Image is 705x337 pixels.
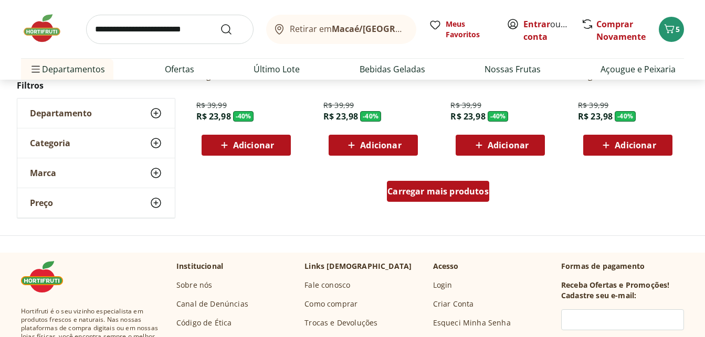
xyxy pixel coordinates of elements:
[17,158,175,188] button: Marca
[450,100,481,111] span: R$ 39,99
[601,63,676,75] a: Açougue e Peixaria
[323,100,354,111] span: R$ 39,99
[659,17,684,42] button: Carrinho
[290,24,406,34] span: Retirar em
[304,280,350,290] a: Fale conosco
[17,188,175,218] button: Preço
[30,168,56,178] span: Marca
[456,135,545,156] button: Adicionar
[332,23,449,35] b: Macaé/[GEOGRAPHIC_DATA]
[615,111,636,122] span: - 40 %
[433,261,459,271] p: Acesso
[254,63,300,75] a: Último Lote
[433,299,474,309] a: Criar Conta
[433,318,511,328] a: Esqueci Minha Senha
[387,181,489,206] a: Carregar mais produtos
[304,299,357,309] a: Como comprar
[360,63,425,75] a: Bebidas Geladas
[578,111,613,122] span: R$ 23,98
[176,280,212,290] a: Sobre nós
[488,111,509,122] span: - 40 %
[17,99,175,128] button: Departamento
[323,111,358,122] span: R$ 23,98
[30,138,70,148] span: Categoria
[176,318,232,328] a: Código de Ética
[266,15,416,44] button: Retirar emMacaé/[GEOGRAPHIC_DATA]
[196,100,227,111] span: R$ 39,99
[561,261,684,271] p: Formas de pagamento
[523,18,570,43] span: ou
[165,63,194,75] a: Ofertas
[29,57,42,82] button: Menu
[450,111,485,122] span: R$ 23,98
[676,24,680,34] span: 5
[304,261,412,271] p: Links [DEMOGRAPHIC_DATA]
[488,141,529,149] span: Adicionar
[30,198,53,208] span: Preço
[523,18,550,30] a: Entrar
[86,15,254,44] input: search
[387,187,489,195] span: Carregar mais produtos
[21,261,73,292] img: Hortifruti
[17,75,175,96] h2: Filtros
[360,111,381,122] span: - 40 %
[360,141,401,149] span: Adicionar
[30,108,92,118] span: Departamento
[485,63,541,75] a: Nossas Frutas
[561,290,636,301] h3: Cadastre seu e-mail:
[220,23,245,36] button: Submit Search
[583,135,672,156] button: Adicionar
[561,280,669,290] h3: Receba Ofertas e Promoções!
[233,111,254,122] span: - 40 %
[21,13,73,44] img: Hortifruti
[596,18,646,42] a: Comprar Novamente
[615,141,656,149] span: Adicionar
[233,141,274,149] span: Adicionar
[196,111,231,122] span: R$ 23,98
[433,280,453,290] a: Login
[429,19,494,40] a: Meus Favoritos
[578,100,608,111] span: R$ 39,99
[176,299,248,309] a: Canal de Denúncias
[17,128,175,158] button: Categoria
[176,261,223,271] p: Institucional
[523,18,581,42] a: Criar conta
[304,318,377,328] a: Trocas e Devoluções
[446,19,494,40] span: Meus Favoritos
[329,135,418,156] button: Adicionar
[202,135,291,156] button: Adicionar
[29,57,105,82] span: Departamentos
